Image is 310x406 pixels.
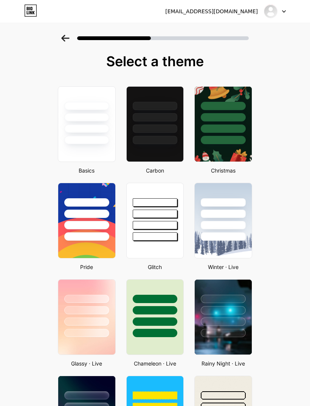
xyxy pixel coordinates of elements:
div: Glitch [124,263,186,271]
div: Basics [56,166,118,174]
img: annn0663 [263,4,278,19]
div: Pride [56,263,118,271]
div: Winter · Live [192,263,254,271]
div: Select a theme [55,54,255,69]
div: Christmas [192,166,254,174]
div: Chameleon · Live [124,359,186,367]
div: [EMAIL_ADDRESS][DOMAIN_NAME] [165,8,258,16]
div: Rainy Night · Live [192,359,254,367]
div: Glassy · Live [56,359,118,367]
div: Carbon [124,166,186,174]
